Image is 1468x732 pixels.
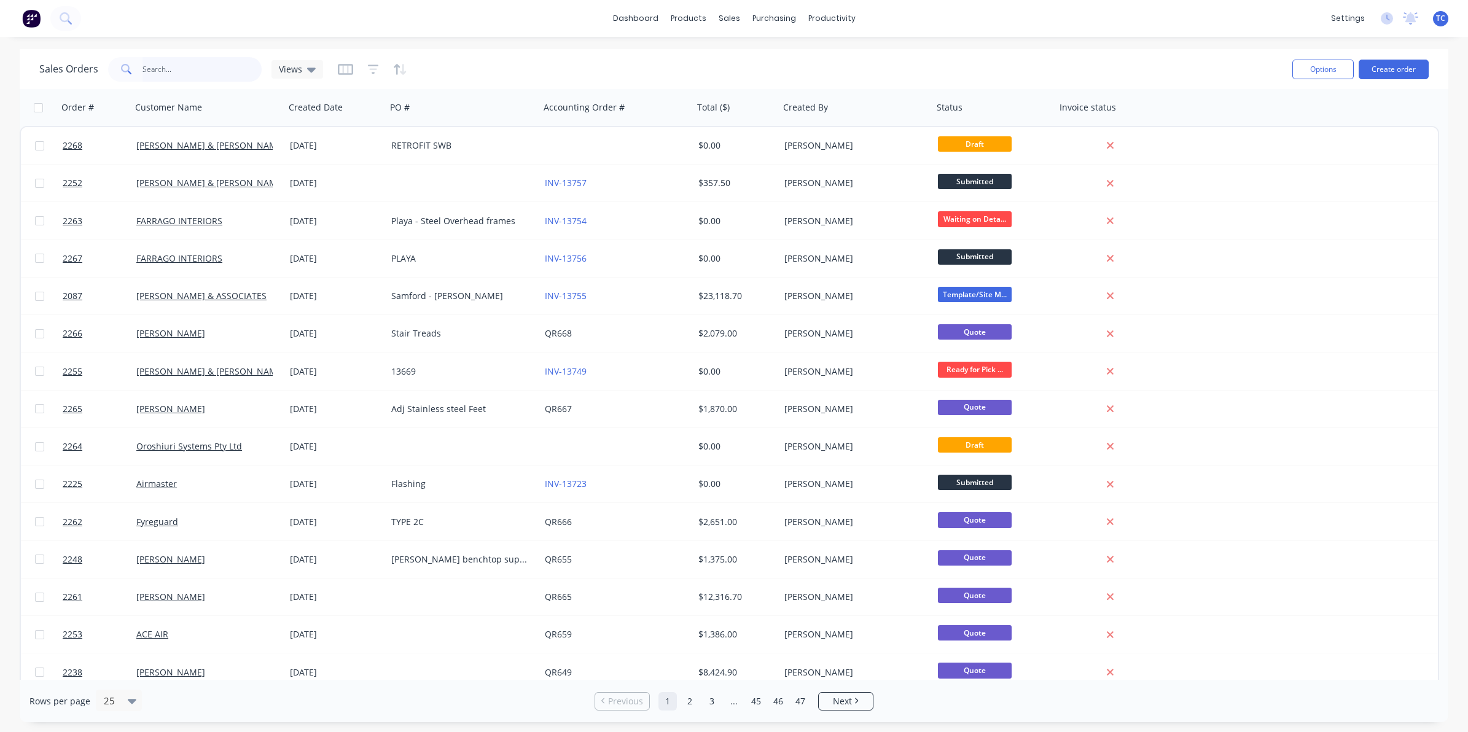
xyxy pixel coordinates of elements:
[22,9,41,28] img: Factory
[802,9,862,28] div: productivity
[938,550,1012,566] span: Quote
[391,290,528,302] div: Samford - [PERSON_NAME]
[938,663,1012,678] span: Quote
[390,101,410,114] div: PO #
[545,591,572,602] a: QR665
[938,136,1012,152] span: Draft
[290,440,381,453] div: [DATE]
[698,553,771,566] div: $1,375.00
[725,692,743,711] a: Jump forward
[136,403,205,415] a: [PERSON_NAME]
[290,478,381,490] div: [DATE]
[698,215,771,227] div: $0.00
[136,365,325,377] a: [PERSON_NAME] & [PERSON_NAME] Electrical
[938,324,1012,340] span: Quote
[698,666,771,679] div: $8,424.90
[938,211,1012,227] span: Waiting on Deta...
[63,365,82,378] span: 2255
[681,692,699,711] a: Page 2
[545,290,587,302] a: INV-13755
[545,478,587,489] a: INV-13723
[665,9,713,28] div: products
[713,9,746,28] div: sales
[391,553,528,566] div: [PERSON_NAME] benchtop support
[63,440,82,453] span: 2264
[29,695,90,707] span: Rows per page
[784,553,921,566] div: [PERSON_NAME]
[784,215,921,227] div: [PERSON_NAME]
[63,240,136,277] a: 2267
[63,327,82,340] span: 2266
[290,290,381,302] div: [DATE]
[698,252,771,265] div: $0.00
[697,101,730,114] div: Total ($)
[290,215,381,227] div: [DATE]
[595,695,649,707] a: Previous page
[784,177,921,189] div: [PERSON_NAME]
[545,553,572,565] a: QR655
[63,278,136,314] a: 2087
[698,327,771,340] div: $2,079.00
[769,692,787,711] a: Page 46
[143,57,262,82] input: Search...
[63,403,82,415] span: 2265
[784,591,921,603] div: [PERSON_NAME]
[746,9,802,28] div: purchasing
[136,440,242,452] a: Oroshiuri Systems Pty Ltd
[391,252,528,265] div: PLAYA
[290,516,381,528] div: [DATE]
[290,365,381,378] div: [DATE]
[784,139,921,152] div: [PERSON_NAME]
[833,695,852,707] span: Next
[783,101,828,114] div: Created By
[63,215,82,227] span: 2263
[819,695,873,707] a: Next page
[784,478,921,490] div: [PERSON_NAME]
[63,165,136,201] a: 2252
[391,478,528,490] div: Flashing
[136,215,222,227] a: FARRAGO INTERIORS
[136,252,222,264] a: FARRAGO INTERIORS
[136,290,267,302] a: [PERSON_NAME] & ASSOCIATES
[545,327,572,339] a: QR668
[784,327,921,340] div: [PERSON_NAME]
[545,516,572,528] a: QR666
[279,63,302,76] span: Views
[658,692,677,711] a: Page 1 is your current page
[698,365,771,378] div: $0.00
[63,252,82,265] span: 2267
[290,553,381,566] div: [DATE]
[938,588,1012,603] span: Quote
[136,327,205,339] a: [PERSON_NAME]
[136,591,205,602] a: [PERSON_NAME]
[545,215,587,227] a: INV-13754
[698,478,771,490] div: $0.00
[136,478,177,489] a: Airmaster
[290,591,381,603] div: [DATE]
[290,628,381,640] div: [DATE]
[63,504,136,540] a: 2262
[545,252,587,264] a: INV-13756
[938,512,1012,528] span: Quote
[698,440,771,453] div: $0.00
[698,403,771,415] div: $1,870.00
[63,478,82,490] span: 2225
[63,628,82,640] span: 2253
[136,139,325,151] a: [PERSON_NAME] & [PERSON_NAME] Electrical
[290,252,381,265] div: [DATE]
[784,403,921,415] div: [PERSON_NAME]
[1325,9,1371,28] div: settings
[135,101,202,114] div: Customer Name
[63,541,136,578] a: 2248
[791,692,810,711] a: Page 47
[391,516,528,528] div: TYPE 2C
[938,475,1012,490] span: Submitted
[63,516,82,528] span: 2262
[703,692,721,711] a: Page 3
[63,203,136,239] a: 2263
[590,692,878,711] ul: Pagination
[290,666,381,679] div: [DATE]
[63,428,136,465] a: 2264
[391,403,528,415] div: Adj Stainless steel Feet
[1359,60,1429,79] button: Create order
